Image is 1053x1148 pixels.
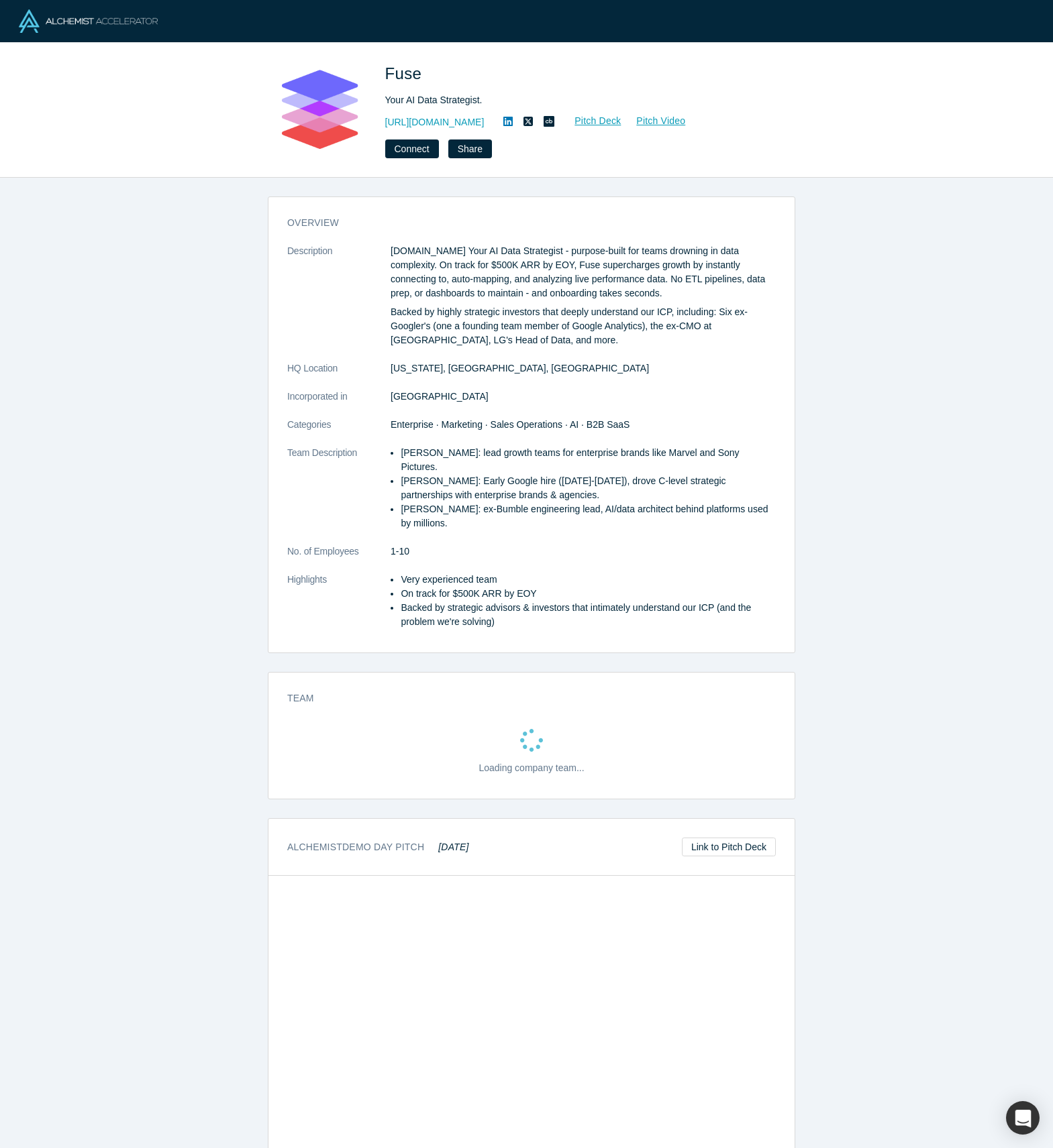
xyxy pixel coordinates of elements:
[385,64,427,82] span: Fuse
[287,446,391,544] dt: Team Description
[621,113,686,129] a: Pitch Video
[391,244,776,300] p: [DOMAIN_NAME] Your AI Data Strategist - purpose-built for teams drowning in data complexity. On t...
[391,390,776,404] dd: [GEOGRAPHIC_DATA]
[287,361,391,390] dt: HQ Location
[560,113,621,129] a: Pitch Deck
[287,418,391,446] dt: Categories
[401,446,776,474] li: [PERSON_NAME]: lead growth teams for enterprise brands like Marvel and Sony Pictures.
[401,587,776,601] li: On track for $500K ARR by EOY
[385,115,485,129] a: [URL][DOMAIN_NAME]
[401,502,776,530] li: [PERSON_NAME]: ex-Bumble engineering lead, AI/data architect behind platforms used by millions.
[401,601,776,629] li: Backed by strategic advisors & investors that intimately understand our ICP (and the problem we'r...
[287,691,757,705] h3: Team
[287,573,391,643] dt: Highlights
[287,544,391,573] dt: No. of Employees
[19,9,158,33] img: Alchemist Logo
[479,761,584,775] p: Loading company team...
[401,573,776,587] li: Very experienced team
[401,474,776,502] li: [PERSON_NAME]: Early Google hire ([DATE]-[DATE]), drove C-level strategic partnerships with enter...
[682,838,776,856] a: Link to Pitch Deck
[391,305,776,347] p: Backed by highly strategic investors that deeply understand our ICP, including: Six ex-Googler's ...
[272,62,366,156] img: Fuse's Logo
[287,390,391,418] dt: Incorporated in
[391,419,630,430] span: Enterprise · Marketing · Sales Operations · AI · B2B SaaS
[287,244,391,361] dt: Description
[448,139,492,158] button: Share
[391,544,776,559] dd: 1-10
[385,139,439,158] button: Connect
[385,93,761,107] div: Your AI Data Strategist.
[287,216,757,230] h3: overview
[391,361,776,376] dd: [US_STATE], [GEOGRAPHIC_DATA], [GEOGRAPHIC_DATA]
[287,840,469,854] h3: Alchemist Demo Day Pitch
[438,842,468,852] em: [DATE]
